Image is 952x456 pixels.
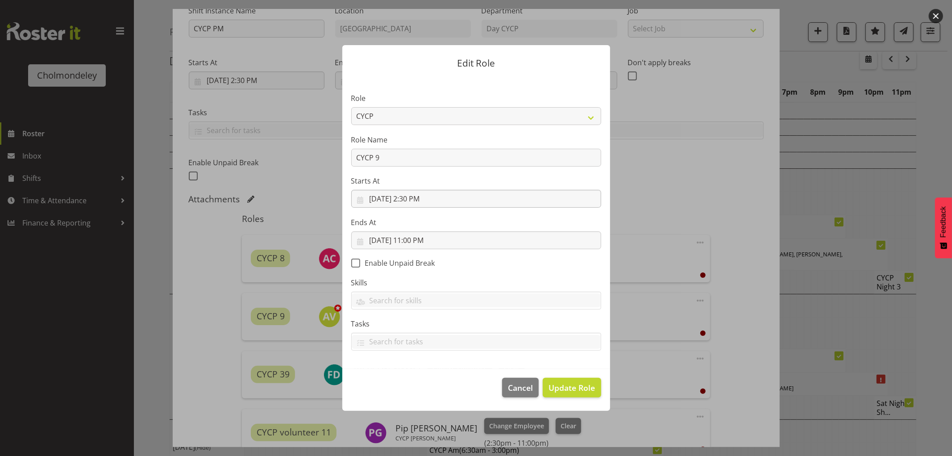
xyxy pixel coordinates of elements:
[360,259,435,268] span: Enable Unpaid Break
[351,190,601,208] input: Click to select...
[351,59,601,68] p: Edit Role
[351,277,601,288] label: Skills
[940,206,948,238] span: Feedback
[351,217,601,228] label: Ends At
[351,318,601,329] label: Tasks
[352,335,601,349] input: Search for tasks
[543,378,601,397] button: Update Role
[935,197,952,258] button: Feedback - Show survey
[508,382,533,393] span: Cancel
[549,382,595,393] span: Update Role
[351,176,601,186] label: Starts At
[352,293,601,307] input: Search for skills
[351,93,601,104] label: Role
[351,231,601,249] input: Click to select...
[351,149,601,167] input: E.g. Waiter 1
[351,134,601,145] label: Role Name
[502,378,539,397] button: Cancel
